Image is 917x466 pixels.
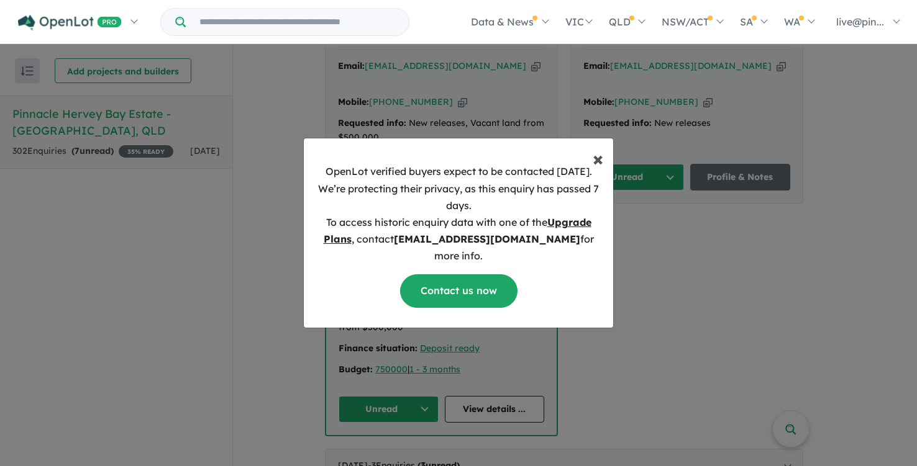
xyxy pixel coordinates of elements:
[18,15,122,30] img: Openlot PRO Logo White
[394,233,580,245] b: [EMAIL_ADDRESS][DOMAIN_NAME]
[400,274,518,307] a: Contact us now
[836,16,884,28] span: live@pin...
[314,163,603,264] p: OpenLot verified buyers expect to be contacted [DATE]. We’re protecting their privacy, as this en...
[593,146,603,171] span: ×
[188,9,406,35] input: Try estate name, suburb, builder or developer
